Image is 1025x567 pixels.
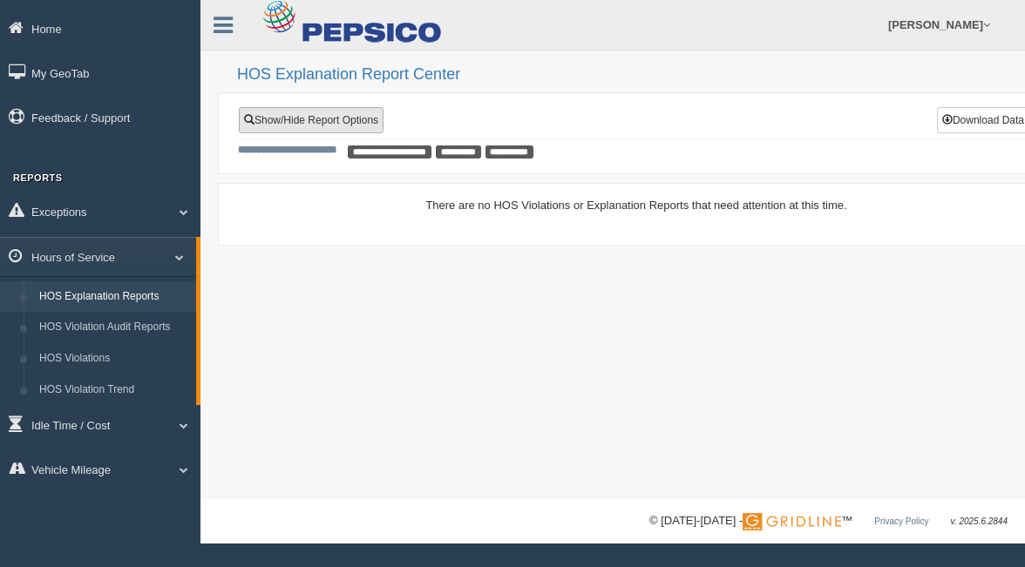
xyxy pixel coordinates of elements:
a: Privacy Policy [874,516,928,526]
img: Gridline [743,513,841,530]
a: HOS Violation Audit Reports [31,312,196,343]
div: © [DATE]-[DATE] - ™ [649,512,1008,530]
a: HOS Violation Trend [31,375,196,406]
h2: HOS Explanation Report Center [237,66,1008,84]
a: HOS Violations [31,343,196,375]
a: HOS Explanation Reports [31,281,196,313]
a: Show/Hide Report Options [239,107,384,133]
span: v. 2025.6.2844 [951,516,1008,526]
